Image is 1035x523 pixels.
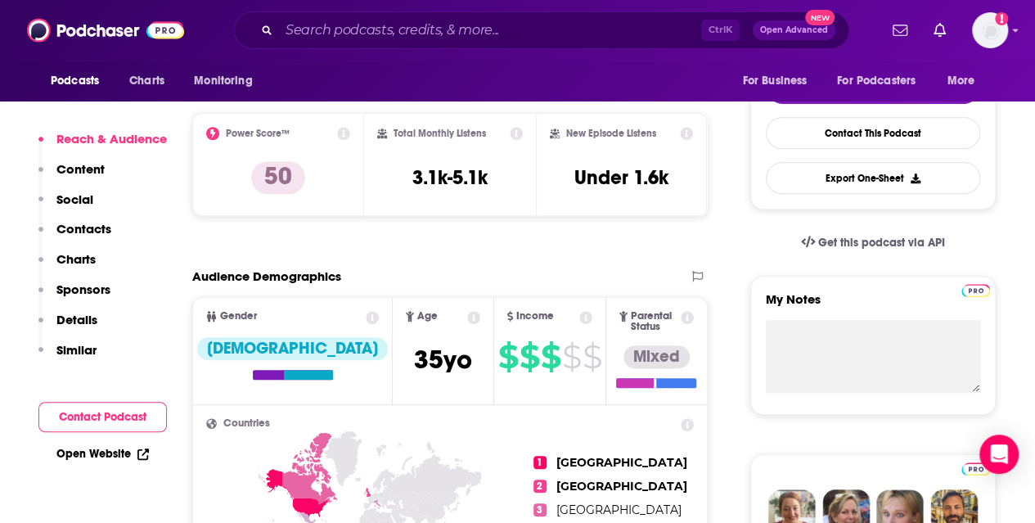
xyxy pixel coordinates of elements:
[129,70,164,92] span: Charts
[760,26,828,34] span: Open Advanced
[234,11,849,49] div: Search podcasts, credits, & more...
[788,223,958,263] a: Get this podcast via API
[194,70,252,92] span: Monitoring
[805,10,835,25] span: New
[631,311,678,332] span: Parental Status
[837,70,916,92] span: For Podcasters
[766,117,980,149] a: Contact This Podcast
[972,12,1008,48] button: Show profile menu
[226,128,290,139] h2: Power Score™
[38,402,167,432] button: Contact Podcast
[251,161,305,194] p: 50
[38,131,167,161] button: Reach & Audience
[27,15,184,46] img: Podchaser - Follow, Share and Rate Podcasts
[947,70,975,92] span: More
[742,70,807,92] span: For Business
[995,12,1008,25] svg: Add a profile image
[731,65,827,97] button: open menu
[562,344,581,370] span: $
[520,344,539,370] span: $
[38,161,105,192] button: Content
[56,192,93,207] p: Social
[56,221,111,237] p: Contacts
[972,12,1008,48] img: User Profile
[701,20,740,41] span: Ctrl K
[56,342,97,358] p: Similar
[818,236,945,250] span: Get this podcast via API
[556,455,687,470] span: [GEOGRAPHIC_DATA]
[39,65,120,97] button: open menu
[533,503,547,516] span: 3
[961,460,990,476] a: Pro website
[766,291,980,320] label: My Notes
[961,462,990,476] img: Podchaser Pro
[56,131,167,147] p: Reach & Audience
[279,17,701,43] input: Search podcasts, credits, & more...
[927,16,952,44] a: Show notifications dropdown
[182,65,273,97] button: open menu
[753,20,835,40] button: Open AdvancedNew
[541,344,560,370] span: $
[498,344,518,370] span: $
[119,65,174,97] a: Charts
[192,268,341,284] h2: Audience Demographics
[56,447,149,461] a: Open Website
[516,311,554,322] span: Income
[417,311,438,322] span: Age
[979,435,1019,474] div: Open Intercom Messenger
[56,161,105,177] p: Content
[623,345,690,368] div: Mixed
[574,165,668,190] h3: Under 1.6k
[583,344,601,370] span: $
[38,312,97,342] button: Details
[38,282,110,312] button: Sponsors
[556,503,682,517] span: [GEOGRAPHIC_DATA]
[394,128,486,139] h2: Total Monthly Listens
[414,344,472,376] span: 35 yo
[886,16,914,44] a: Show notifications dropdown
[972,12,1008,48] span: Logged in as LTsub
[936,65,996,97] button: open menu
[961,282,990,297] a: Pro website
[38,251,96,282] button: Charts
[38,192,93,222] button: Social
[38,342,97,372] button: Similar
[56,251,96,267] p: Charts
[56,312,97,327] p: Details
[56,282,110,297] p: Sponsors
[412,165,488,190] h3: 3.1k-5.1k
[766,162,980,194] button: Export One-Sheet
[197,337,388,360] div: [DEMOGRAPHIC_DATA]
[220,311,257,322] span: Gender
[223,418,270,429] span: Countries
[533,480,547,493] span: 2
[961,284,990,297] img: Podchaser Pro
[556,479,687,494] span: [GEOGRAPHIC_DATA]
[826,65,939,97] button: open menu
[38,221,111,251] button: Contacts
[51,70,99,92] span: Podcasts
[566,128,656,139] h2: New Episode Listens
[533,456,547,469] span: 1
